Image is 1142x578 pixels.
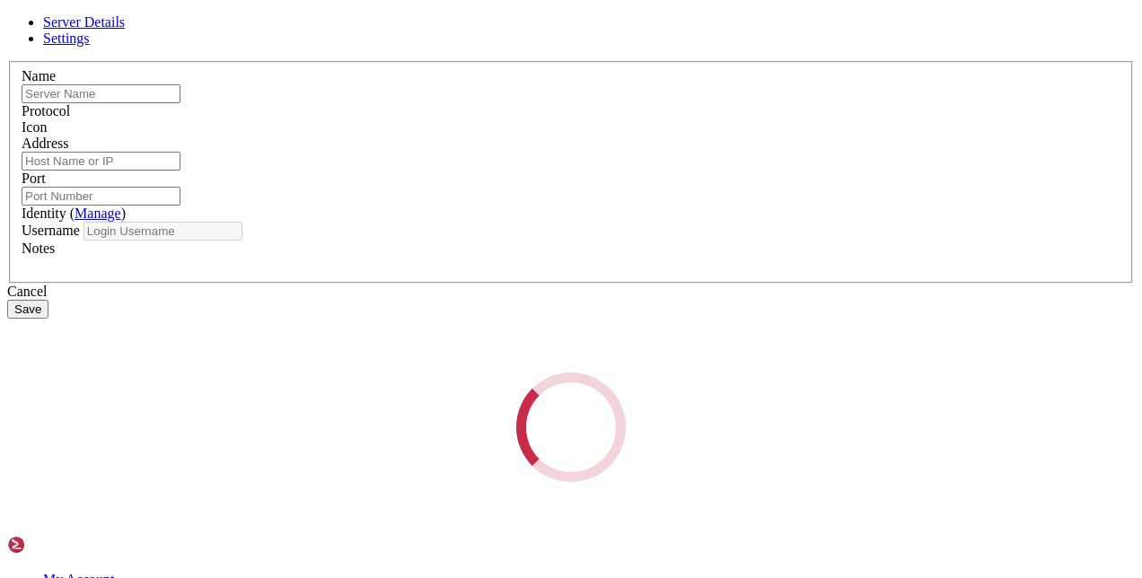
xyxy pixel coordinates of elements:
[22,103,70,118] label: Protocol
[22,84,180,103] input: Server Name
[43,31,90,46] a: Settings
[7,536,110,554] img: Shellngn
[22,187,180,206] input: Port Number
[22,171,46,186] label: Port
[7,7,908,22] x-row: Connecting [TECHNICAL_ID]...
[22,68,56,83] label: Name
[43,14,125,30] a: Server Details
[7,22,14,38] div: (0, 1)
[7,284,1135,300] div: Cancel
[22,241,55,256] label: Notes
[22,152,180,171] input: Host Name or IP
[22,206,126,221] label: Identity
[83,222,242,241] input: Login Username
[7,300,48,319] button: Save
[507,363,636,491] div: Loading...
[22,119,47,135] label: Icon
[70,206,126,221] span: ( )
[75,206,121,221] a: Manage
[22,136,68,151] label: Address
[22,223,80,238] label: Username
